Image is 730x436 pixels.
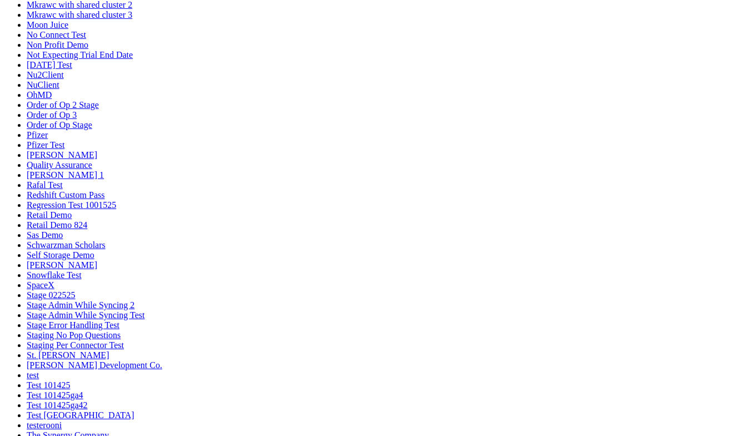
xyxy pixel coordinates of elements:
a: Stage Admin While Syncing Test [27,310,145,320]
a: Redshift Custom Pass [27,190,104,200]
a: Rafal Test [27,180,63,190]
a: Order of Op Stage [27,120,92,130]
a: Order of Op 3 [27,110,77,120]
a: Order of Op 2 Stage [27,100,99,110]
a: NuClient [27,80,59,90]
a: Test [GEOGRAPHIC_DATA] [27,410,134,420]
a: No Connect Test [27,30,86,39]
a: Non Profit Demo [27,40,88,49]
a: Stage 022525 [27,290,76,300]
a: Staging Per Connector Test [27,340,124,350]
a: SpaceX [27,280,54,290]
a: testerooni [27,420,62,430]
a: [PERSON_NAME] 1 [27,170,104,180]
a: Stage Error Handling Test [27,320,119,330]
a: Quality Assurance [27,160,92,170]
a: Mkrawc with shared cluster 3 [27,10,132,19]
a: Nu2Client [27,70,64,80]
a: [PERSON_NAME] [27,150,97,160]
a: Stage Admin While Syncing 2 [27,300,134,310]
a: Moon Juice [27,20,68,29]
a: Not Expecting Trial End Date [27,50,133,60]
a: Self Storage Demo [27,250,94,260]
a: test [27,370,39,380]
a: [PERSON_NAME] [27,260,97,270]
a: OhMD [27,90,52,100]
a: St. [PERSON_NAME] [27,350,109,360]
a: Regression Test 1001525 [27,200,116,210]
a: Test 101425ga4 [27,390,83,400]
a: Pfizer [27,130,48,140]
a: Retail Demo [27,210,72,220]
a: Schwarzman Scholars [27,240,106,250]
a: Pfizer Test [27,140,64,150]
a: Retail Demo 824 [27,220,87,230]
a: Test 101425 [27,380,70,390]
a: Snowflake Test [27,270,82,280]
a: Test 101425ga42 [27,400,88,410]
a: [DATE] Test [27,60,72,70]
a: Sas Demo [27,230,63,240]
a: Staging No Pop Questions [27,330,121,340]
a: [PERSON_NAME] Development Co. [27,360,162,370]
